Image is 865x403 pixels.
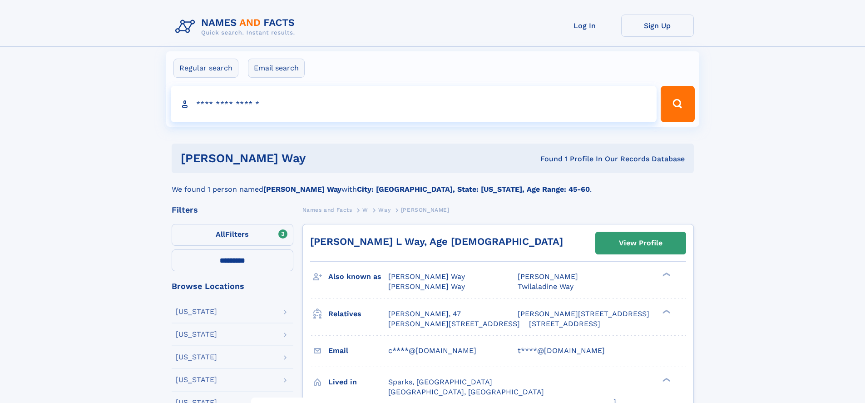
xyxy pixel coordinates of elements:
[216,230,225,239] span: All
[621,15,694,37] a: Sign Up
[171,86,657,122] input: search input
[357,185,590,194] b: City: [GEOGRAPHIC_DATA], State: [US_STATE], Age Range: 45-60
[302,204,352,215] a: Names and Facts
[388,282,465,291] span: [PERSON_NAME] Way
[660,377,671,383] div: ❯
[378,207,390,213] span: Way
[328,343,388,358] h3: Email
[388,378,492,386] span: Sparks, [GEOGRAPHIC_DATA]
[388,309,461,319] a: [PERSON_NAME], 47
[310,236,563,247] a: [PERSON_NAME] L Way, Age [DEMOGRAPHIC_DATA]
[660,272,671,278] div: ❯
[378,204,390,215] a: Way
[328,374,388,390] h3: Lived in
[518,282,573,291] span: Twilaladine Way
[388,272,465,281] span: [PERSON_NAME] Way
[518,272,578,281] span: [PERSON_NAME]
[173,59,238,78] label: Regular search
[263,185,341,194] b: [PERSON_NAME] Way
[172,206,293,214] div: Filters
[172,173,694,195] div: We found 1 person named with .
[596,232,686,254] a: View Profile
[172,282,293,290] div: Browse Locations
[619,233,662,254] div: View Profile
[176,353,217,361] div: [US_STATE]
[660,308,671,314] div: ❯
[362,207,368,213] span: W
[518,309,649,319] a: [PERSON_NAME][STREET_ADDRESS]
[172,15,302,39] img: Logo Names and Facts
[181,153,423,164] h1: [PERSON_NAME] way
[176,331,217,338] div: [US_STATE]
[388,388,544,396] span: [GEOGRAPHIC_DATA], [GEOGRAPHIC_DATA]
[328,269,388,284] h3: Also known as
[401,207,450,213] span: [PERSON_NAME]
[176,376,217,383] div: [US_STATE]
[423,154,685,164] div: Found 1 Profile In Our Records Database
[172,224,293,246] label: Filters
[176,308,217,315] div: [US_STATE]
[549,15,621,37] a: Log In
[661,86,694,122] button: Search Button
[362,204,368,215] a: W
[388,319,520,329] a: [PERSON_NAME][STREET_ADDRESS]
[328,306,388,322] h3: Relatives
[248,59,305,78] label: Email search
[529,319,600,329] a: [STREET_ADDRESS]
